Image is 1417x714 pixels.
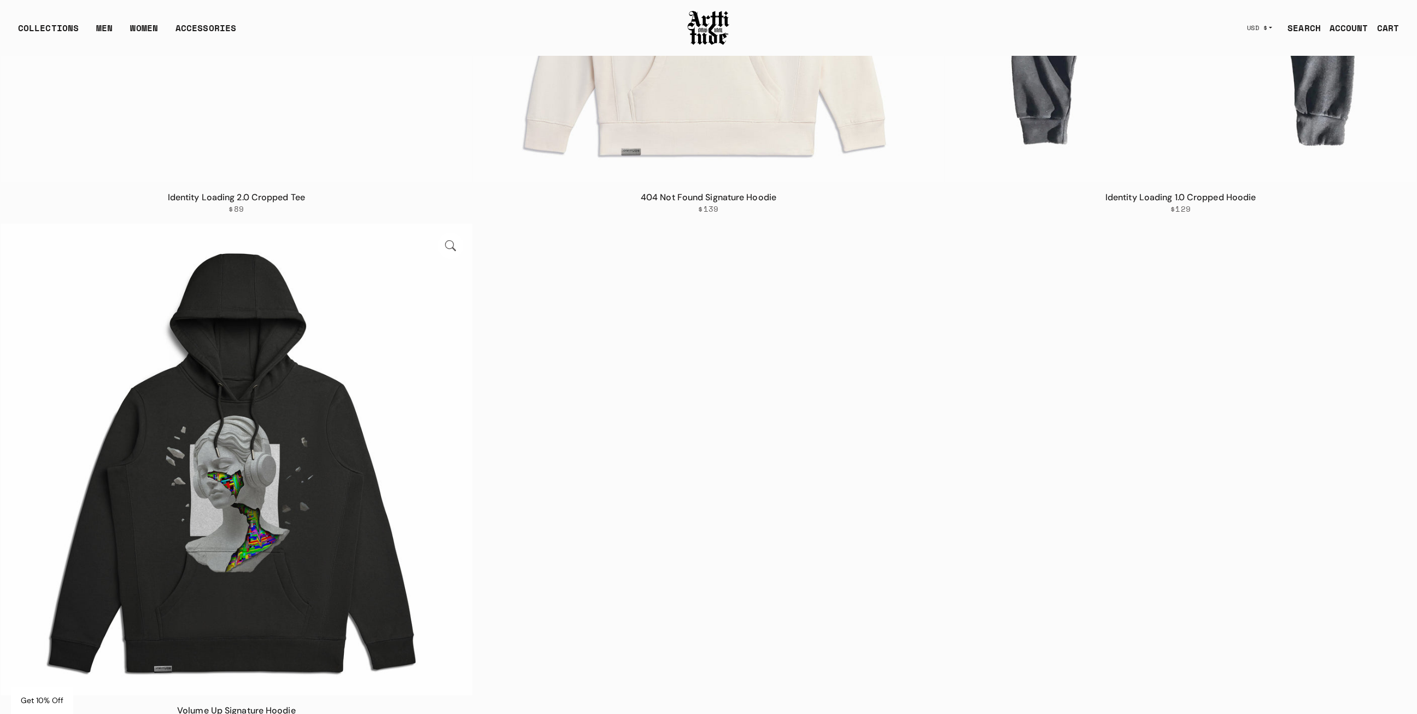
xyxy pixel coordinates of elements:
[21,695,63,705] span: Get 10% Off
[1247,24,1268,32] span: USD $
[9,21,245,43] ul: Main navigation
[1170,204,1191,214] span: $129
[687,9,730,47] img: Arttitude
[18,21,79,43] div: COLLECTIONS
[1321,17,1368,39] a: ACCOUNT
[175,21,236,43] div: ACCESSORIES
[1368,17,1399,39] a: Open cart
[1105,191,1256,203] a: Identity Loading 1.0 Cropped Hoodie
[641,191,776,203] a: 404 Not Found Signature Hoodie
[229,204,244,214] span: $89
[96,21,113,43] a: MEN
[1279,17,1321,39] a: SEARCH
[698,204,718,214] span: $139
[168,191,305,203] a: Identity Loading 2.0 Cropped Tee
[1240,16,1279,40] button: USD $
[1,224,472,696] img: Volume Up Signature Hoodie
[130,21,158,43] a: WOMEN
[11,687,73,714] div: Get 10% Off
[1377,21,1399,34] div: CART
